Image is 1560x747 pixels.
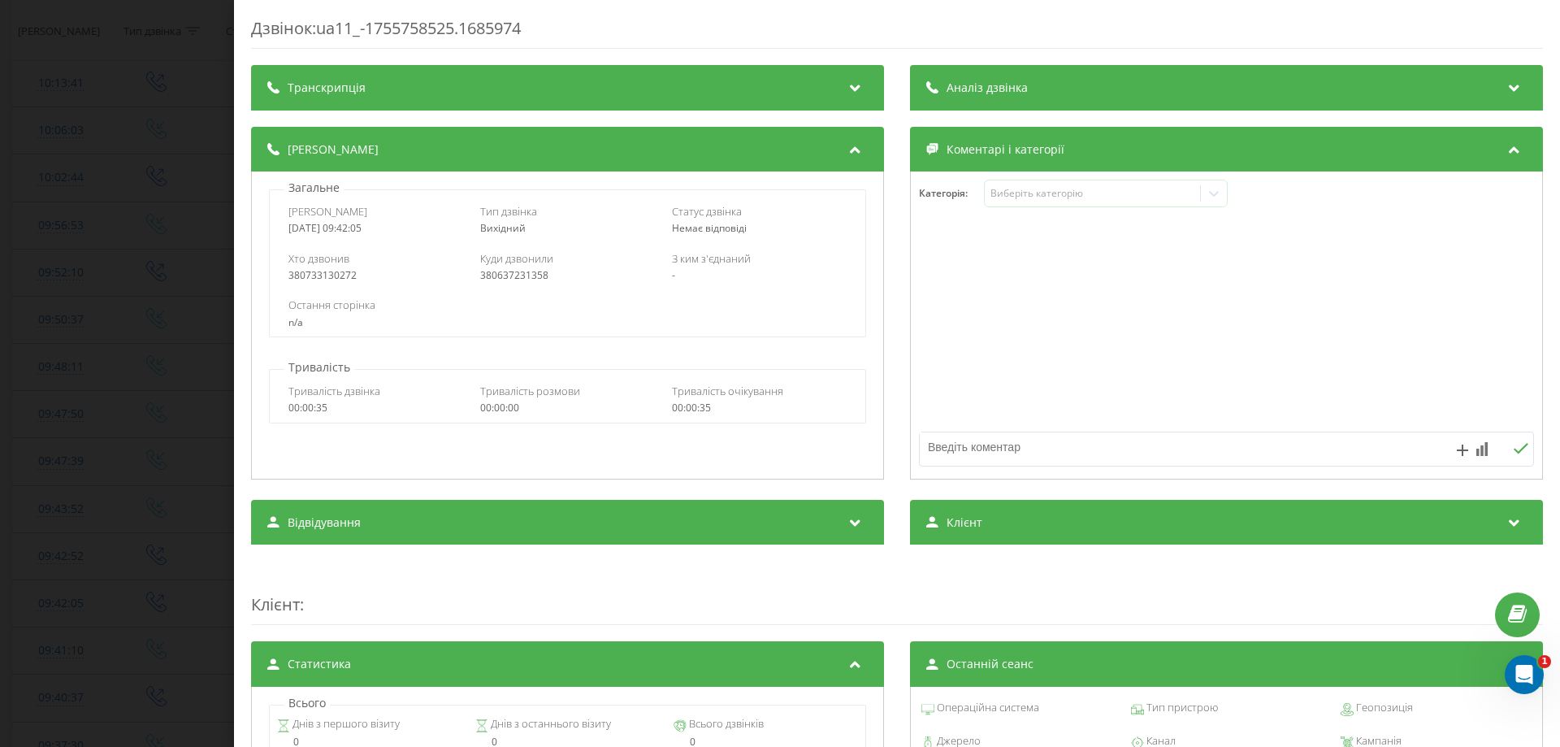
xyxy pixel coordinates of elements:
[288,656,351,672] span: Статистика
[488,716,611,732] span: Днів з останнього візиту
[1354,700,1413,716] span: Геопозиція
[480,204,537,219] span: Тип дзвінка
[288,270,463,281] div: 380733130272
[288,141,379,158] span: [PERSON_NAME]
[251,561,1543,625] div: :
[1144,700,1218,716] span: Тип пристрою
[672,204,742,219] span: Статус дзвінка
[251,17,1543,49] div: Дзвінок : ua11_-1755758525.1685974
[947,80,1028,96] span: Аналіз дзвінка
[251,593,300,615] span: Клієнт
[934,700,1039,716] span: Операційна система
[480,402,655,414] div: 00:00:00
[480,221,526,235] span: Вихідний
[947,656,1033,672] span: Останній сеанс
[947,141,1064,158] span: Коментарі і категорії
[672,221,747,235] span: Немає відповіді
[480,384,580,398] span: Тривалість розмови
[288,251,349,266] span: Хто дзвонив
[672,384,783,398] span: Тривалість очікування
[687,716,764,732] span: Всього дзвінків
[290,716,400,732] span: Днів з першого візиту
[284,359,354,376] p: Тривалість
[672,270,847,281] div: -
[288,223,463,234] div: [DATE] 09:42:05
[284,695,330,711] p: Всього
[1538,655,1551,668] span: 1
[672,251,751,266] span: З ким з'єднаний
[288,297,375,312] span: Остання сторінка
[1505,655,1544,694] iframe: Intercom live chat
[288,80,366,96] span: Транскрипція
[672,402,847,414] div: 00:00:35
[284,180,344,196] p: Загальне
[288,204,367,219] span: [PERSON_NAME]
[947,515,982,531] span: Клієнт
[990,187,1194,200] div: Виберіть категорію
[288,384,380,398] span: Тривалість дзвінка
[480,270,655,281] div: 380637231358
[288,402,463,414] div: 00:00:35
[288,515,361,531] span: Відвідування
[919,188,984,199] h4: Категорія :
[480,251,553,266] span: Куди дзвонили
[288,317,846,328] div: n/a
